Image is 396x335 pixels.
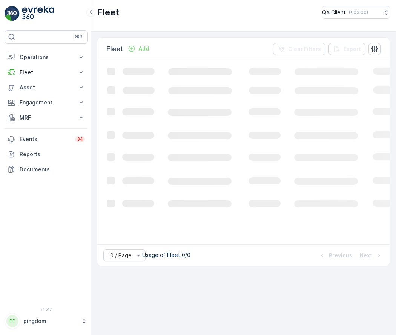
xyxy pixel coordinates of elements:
[318,251,353,260] button: Previous
[322,9,346,16] p: QA Client
[142,251,190,259] p: Usage of Fleet : 0/0
[20,69,73,76] p: Fleet
[5,50,88,65] button: Operations
[5,147,88,162] a: Reports
[20,166,85,173] p: Documents
[288,45,321,53] p: Clear Filters
[75,34,83,40] p: ⌘B
[106,44,123,54] p: Fleet
[273,43,325,55] button: Clear Filters
[20,99,73,106] p: Engagement
[5,110,88,125] button: MRF
[349,9,368,15] p: ( +03:00 )
[360,252,372,259] p: Next
[77,136,83,142] p: 34
[125,44,152,53] button: Add
[5,162,88,177] a: Documents
[22,6,54,21] img: logo_light-DOdMpM7g.png
[20,84,73,91] p: Asset
[5,313,88,329] button: PPpingdom
[5,95,88,110] button: Engagement
[6,315,18,327] div: PP
[20,114,73,121] p: MRF
[322,6,390,19] button: QA Client(+03:00)
[5,80,88,95] button: Asset
[23,317,77,325] p: pingdom
[329,252,352,259] p: Previous
[5,6,20,21] img: logo
[344,45,361,53] p: Export
[5,307,88,312] span: v 1.51.1
[20,151,85,158] p: Reports
[5,132,88,147] a: Events34
[20,54,73,61] p: Operations
[328,43,365,55] button: Export
[359,251,384,260] button: Next
[138,45,149,52] p: Add
[97,6,119,18] p: Fleet
[5,65,88,80] button: Fleet
[20,135,71,143] p: Events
